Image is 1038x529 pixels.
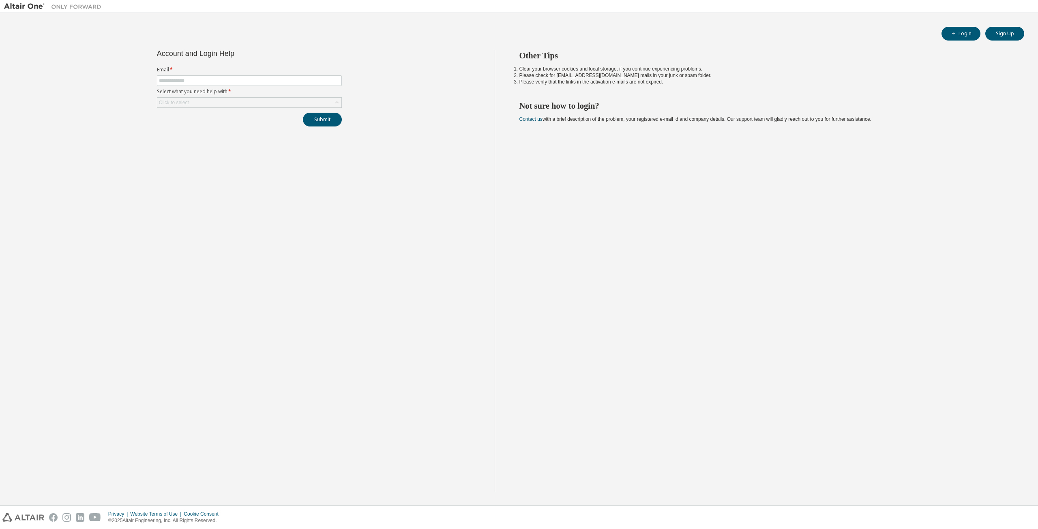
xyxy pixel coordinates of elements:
div: Click to select [159,99,189,106]
img: Altair One [4,2,105,11]
h2: Other Tips [519,50,1010,61]
li: Please check for [EMAIL_ADDRESS][DOMAIN_NAME] mails in your junk or spam folder. [519,72,1010,79]
button: Sign Up [985,27,1024,41]
li: Clear your browser cookies and local storage, if you continue experiencing problems. [519,66,1010,72]
li: Please verify that the links in the activation e-mails are not expired. [519,79,1010,85]
img: altair_logo.svg [2,513,44,522]
div: Website Terms of Use [130,511,184,517]
button: Submit [303,113,342,126]
label: Email [157,66,342,73]
img: linkedin.svg [76,513,84,522]
img: facebook.svg [49,513,58,522]
div: Privacy [108,511,130,517]
button: Login [941,27,980,41]
label: Select what you need help with [157,88,342,95]
img: instagram.svg [62,513,71,522]
div: Account and Login Help [157,50,305,57]
h2: Not sure how to login? [519,101,1010,111]
div: Cookie Consent [184,511,223,517]
p: © 2025 Altair Engineering, Inc. All Rights Reserved. [108,517,223,524]
div: Click to select [157,98,341,107]
img: youtube.svg [89,513,101,522]
a: Contact us [519,116,543,122]
span: with a brief description of the problem, your registered e-mail id and company details. Our suppo... [519,116,871,122]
